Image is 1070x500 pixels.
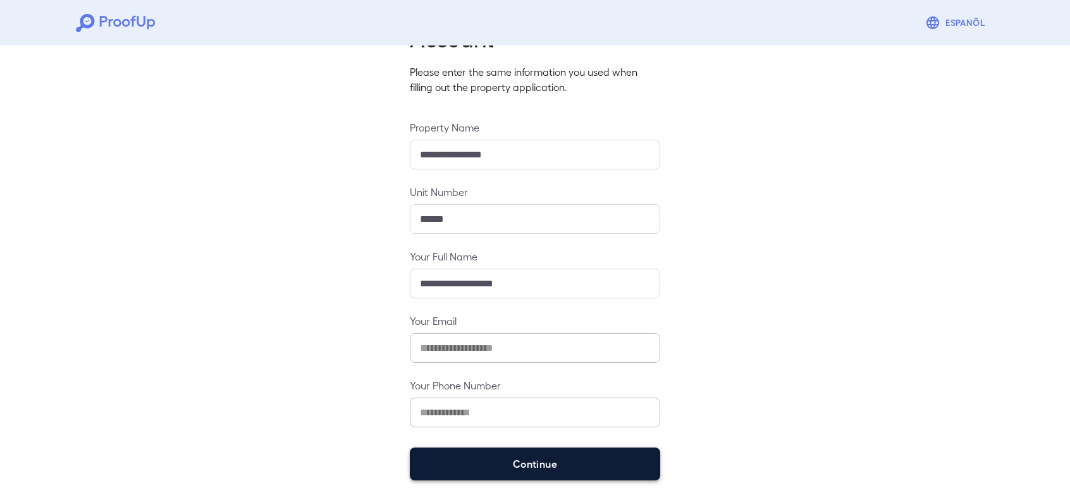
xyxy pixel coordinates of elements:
[410,64,660,95] p: Please enter the same information you used when filling out the property application.
[410,185,660,199] label: Unit Number
[410,448,660,480] button: Continue
[920,10,994,35] button: Espanõl
[410,314,660,328] label: Your Email
[410,378,660,393] label: Your Phone Number
[410,249,660,264] label: Your Full Name
[410,120,660,135] label: Property Name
